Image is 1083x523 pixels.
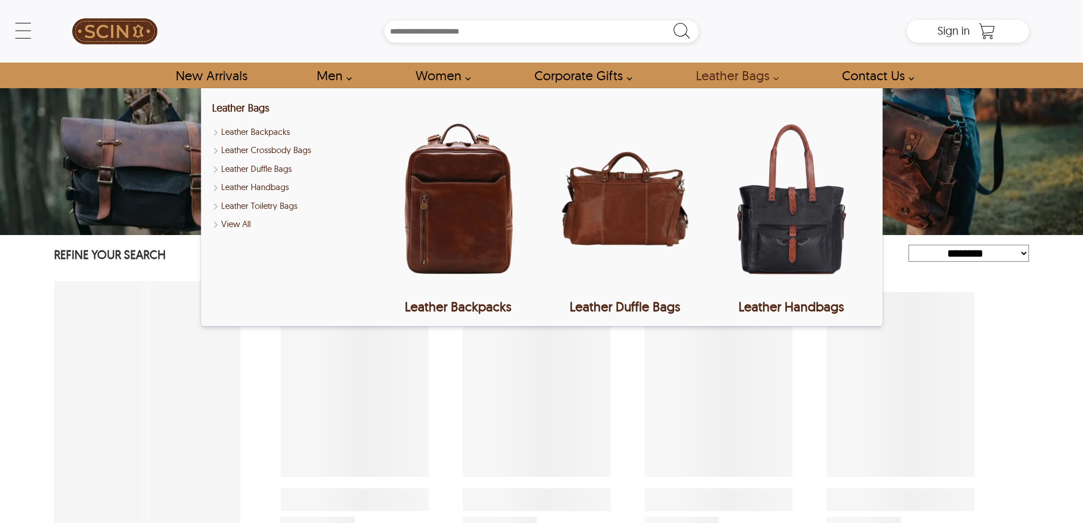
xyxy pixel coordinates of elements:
[545,100,704,299] img: Leather Duffle Bags
[212,144,371,157] a: Shop Leather Crossbody Bags
[54,6,176,57] a: SCIN
[712,100,871,299] img: Leather Handbags
[379,299,538,315] div: Leather Backpacks
[712,100,871,315] a: Leather Handbags
[212,101,269,114] a: Shop Leather Bags
[212,181,371,194] a: Shop Leather Handbags
[163,63,260,88] a: Shop New Arrivals
[829,63,920,88] a: contact-us
[976,23,998,40] a: Shopping Cart
[545,299,704,315] div: Leather Duffle Bags
[937,23,970,38] span: Sign in
[379,100,538,299] img: Leather Backpacks
[545,100,704,315] a: Leather Duffle Bags
[212,163,371,176] a: Shop Leather Duffle Bags
[212,200,371,213] a: Shop Leather Toiletry Bags
[304,63,358,88] a: shop men's leather jackets
[72,6,157,57] img: SCIN
[379,100,538,315] a: Leather Backpacks
[212,126,371,139] a: Shop Leather Backpacks
[712,299,871,315] div: Leather Handbags
[937,27,970,36] a: Sign in
[403,63,477,88] a: Shop Women Leather Jackets
[521,63,638,88] a: Shop Leather Corporate Gifts
[212,218,371,231] a: Shop Leather Bags
[683,63,785,88] a: Shop Leather Bags
[54,246,240,265] p: REFINE YOUR SEARCH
